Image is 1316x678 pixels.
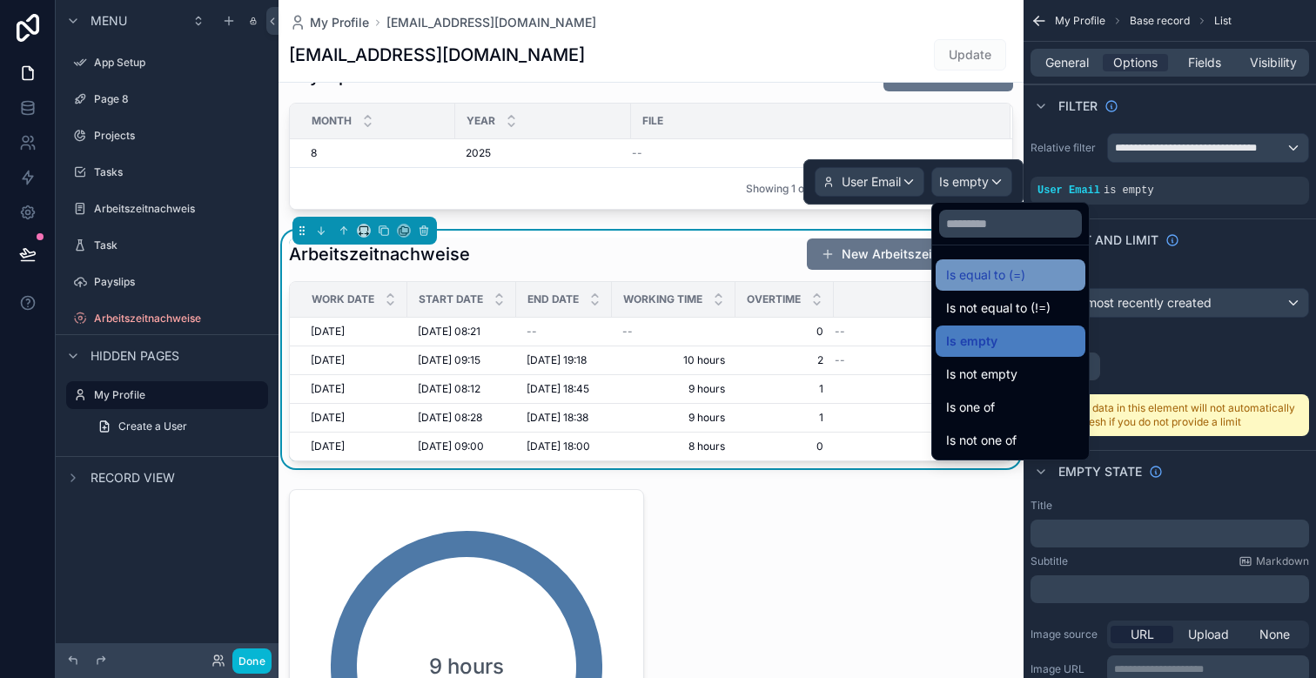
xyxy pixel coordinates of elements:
[1250,54,1297,71] span: Visibility
[94,129,265,143] label: Projects
[946,265,1025,285] span: Is equal to (=)
[418,325,506,339] a: [DATE] 08:21
[1259,626,1290,643] span: None
[418,440,506,453] a: [DATE] 09:00
[66,381,268,409] a: My Profile
[1214,14,1232,28] span: List
[1071,401,1299,429] p: The data in this element will not automatically refresh if you do not provide a limit
[1131,626,1154,643] span: URL
[1045,54,1089,71] span: General
[418,411,482,425] span: [DATE] 08:28
[835,325,845,339] span: --
[527,440,601,453] a: [DATE] 18:00
[1113,54,1158,71] span: Options
[527,382,601,396] a: [DATE] 18:45
[527,411,601,425] a: [DATE] 18:38
[118,420,187,433] span: Create a User
[418,411,506,425] a: [DATE] 08:28
[1037,185,1100,197] span: User Email
[1031,288,1309,318] button: Default: most recently created
[312,114,352,128] span: Month
[807,238,1013,270] a: New Arbeitszeitnachweise
[835,440,990,453] a: 1
[1130,14,1190,28] span: Base record
[312,292,374,306] span: Work Date
[87,413,268,440] a: Create a User
[746,325,823,339] a: 0
[1031,520,1309,547] div: scrollable content
[835,382,990,396] a: 1
[311,440,345,453] span: [DATE]
[622,440,725,453] a: 8 hours
[289,43,585,67] h1: [EMAIL_ADDRESS][DOMAIN_NAME]
[622,353,725,367] span: 10 hours
[418,325,480,339] span: [DATE] 08:21
[232,648,272,674] button: Done
[835,353,990,367] a: --
[527,292,579,306] span: End Date
[91,469,175,487] span: Record view
[1188,626,1229,643] span: Upload
[94,202,265,216] label: Arbeitszeitnachweis
[527,382,589,396] span: [DATE] 18:45
[1058,463,1142,480] span: Empty state
[527,353,587,367] span: [DATE] 19:18
[94,56,265,70] label: App Setup
[419,292,483,306] span: Start Date
[946,397,995,418] span: Is one of
[946,430,1017,451] span: Is not one of
[289,242,470,266] h1: Arbeitszeitnachweise
[94,165,265,179] label: Tasks
[622,325,633,339] span: --
[310,14,369,31] span: My Profile
[94,388,258,402] label: My Profile
[311,325,397,339] a: [DATE]
[386,14,596,31] span: [EMAIL_ADDRESS][DOMAIN_NAME]
[946,364,1017,385] span: Is not empty
[1256,554,1309,568] span: Markdown
[1188,54,1221,71] span: Fields
[747,292,801,306] span: Overtime
[1031,141,1100,155] label: Relative filter
[66,49,268,77] a: App Setup
[1031,499,1052,513] label: Title
[746,411,823,425] a: 1
[623,292,702,306] span: Working Time
[1058,232,1158,249] span: Sort And Limit
[1104,185,1154,197] span: is empty
[527,440,590,453] span: [DATE] 18:00
[1031,554,1068,568] label: Subtitle
[91,12,127,30] span: Menu
[746,382,823,396] a: 1
[622,325,725,339] a: --
[746,440,823,453] a: 0
[527,325,601,339] a: --
[311,353,397,367] a: [DATE]
[311,440,397,453] a: [DATE]
[66,232,268,259] a: Task
[94,238,265,252] label: Task
[94,92,265,106] label: Page 8
[746,182,851,196] span: Showing 1 of 1 results
[835,411,990,425] a: 1
[527,353,601,367] a: [DATE] 19:18
[835,353,845,367] span: --
[946,331,997,352] span: Is empty
[1055,14,1105,28] span: My Profile
[311,382,345,396] span: [DATE]
[1239,554,1309,568] a: Markdown
[418,382,506,396] a: [DATE] 08:12
[66,85,268,113] a: Page 8
[289,14,369,31] a: My Profile
[94,275,265,289] label: Payslips
[66,195,268,223] a: Arbeitszeitnachweis
[467,114,495,128] span: Year
[418,440,484,453] span: [DATE] 09:00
